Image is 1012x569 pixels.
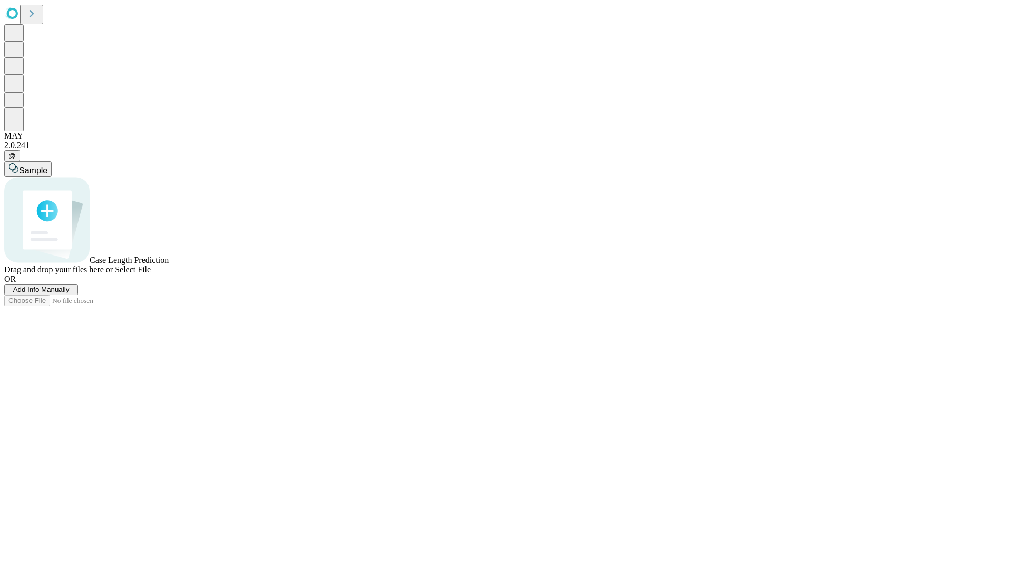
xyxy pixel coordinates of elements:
span: Add Info Manually [13,286,70,293]
button: @ [4,150,20,161]
span: Sample [19,166,47,175]
button: Sample [4,161,52,177]
div: 2.0.241 [4,141,1008,150]
span: Select File [115,265,151,274]
span: Case Length Prediction [90,256,169,264]
span: Drag and drop your files here or [4,265,113,274]
button: Add Info Manually [4,284,78,295]
span: OR [4,274,16,283]
span: @ [8,152,16,160]
div: MAY [4,131,1008,141]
